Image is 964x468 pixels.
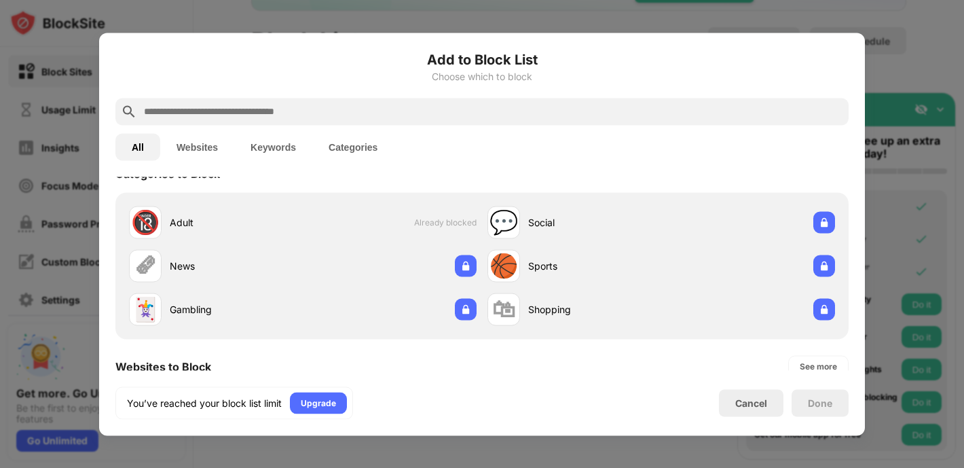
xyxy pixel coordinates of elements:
div: 🃏 [131,295,160,323]
div: 💬 [489,209,518,236]
div: Cancel [735,397,767,409]
div: See more [800,359,837,373]
div: Sports [528,259,661,273]
div: You’ve reached your block list limit [127,396,282,410]
button: Categories [312,133,394,160]
div: 🛍 [492,295,515,323]
div: Choose which to block [115,71,849,82]
div: 🔞 [131,209,160,236]
h6: Add to Block List [115,49,849,69]
div: Upgrade [301,396,336,410]
div: Gambling [170,302,303,317]
button: Keywords [234,133,312,160]
div: Websites to Block [115,359,211,373]
img: search.svg [121,103,137,120]
div: Social [528,215,661,230]
div: 🗞 [134,252,157,280]
div: Done [808,397,832,408]
button: Websites [160,133,234,160]
div: Adult [170,215,303,230]
button: All [115,133,160,160]
div: News [170,259,303,273]
div: 🏀 [489,252,518,280]
div: Shopping [528,302,661,317]
span: Already blocked [414,217,477,228]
